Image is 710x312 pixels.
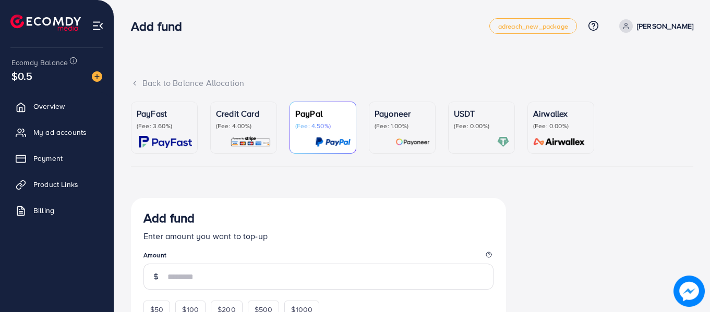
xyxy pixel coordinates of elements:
[216,107,271,120] p: Credit Card
[11,57,68,68] span: Ecomdy Balance
[489,18,577,34] a: adreach_new_package
[137,122,192,130] p: (Fee: 3.60%)
[395,136,430,148] img: card
[92,71,102,82] img: image
[11,68,33,83] span: $0.5
[375,122,430,130] p: (Fee: 1.00%)
[230,136,271,148] img: card
[673,276,704,306] img: image
[8,96,106,117] a: Overview
[533,122,588,130] p: (Fee: 0.00%)
[315,136,351,148] img: card
[131,77,693,89] div: Back to Balance Allocation
[33,127,87,138] span: My ad accounts
[8,200,106,221] a: Billing
[131,19,190,34] h3: Add fund
[8,148,106,169] a: Payment
[92,20,104,32] img: menu
[8,122,106,143] a: My ad accounts
[498,23,568,30] span: adreach_new_package
[33,153,63,164] span: Payment
[8,174,106,195] a: Product Links
[533,107,588,120] p: Airwallex
[143,230,494,242] p: Enter amount you want to top-up
[33,101,65,111] span: Overview
[137,107,192,120] p: PayFast
[295,107,351,120] p: PayPal
[615,19,693,33] a: [PERSON_NAME]
[33,179,78,190] span: Product Links
[295,122,351,130] p: (Fee: 4.50%)
[530,136,588,148] img: card
[454,122,509,130] p: (Fee: 0.00%)
[10,15,81,31] img: logo
[454,107,509,120] p: USDT
[143,210,195,226] h3: Add fund
[497,136,509,148] img: card
[375,107,430,120] p: Payoneer
[143,251,494,264] legend: Amount
[216,122,271,130] p: (Fee: 4.00%)
[637,20,693,32] p: [PERSON_NAME]
[33,205,54,216] span: Billing
[139,136,192,148] img: card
